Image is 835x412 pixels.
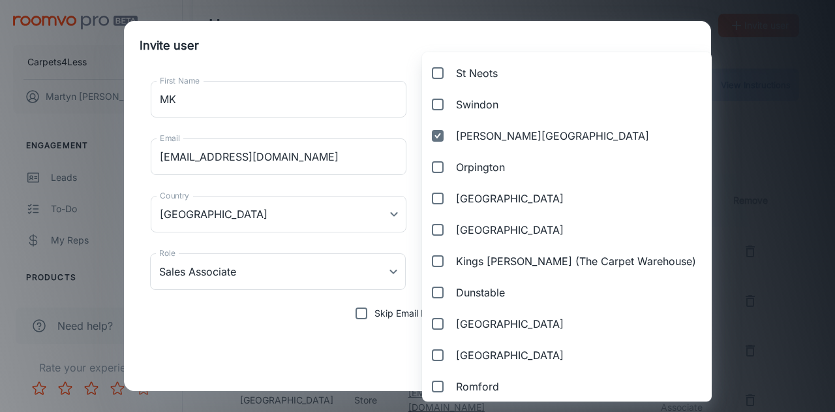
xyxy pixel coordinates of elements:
[456,379,499,394] span: Romford
[456,253,696,269] span: Kings [PERSON_NAME] (The Carpet Warehouse)
[456,65,498,81] span: St Neots
[456,347,564,363] span: [GEOGRAPHIC_DATA]
[456,191,564,206] span: [GEOGRAPHIC_DATA]
[456,128,649,144] span: [PERSON_NAME][GEOGRAPHIC_DATA]
[456,222,564,238] span: [GEOGRAPHIC_DATA]
[456,316,564,332] span: [GEOGRAPHIC_DATA]
[456,97,498,112] span: Swindon
[456,159,505,175] span: Orpington
[456,285,505,300] span: Dunstable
